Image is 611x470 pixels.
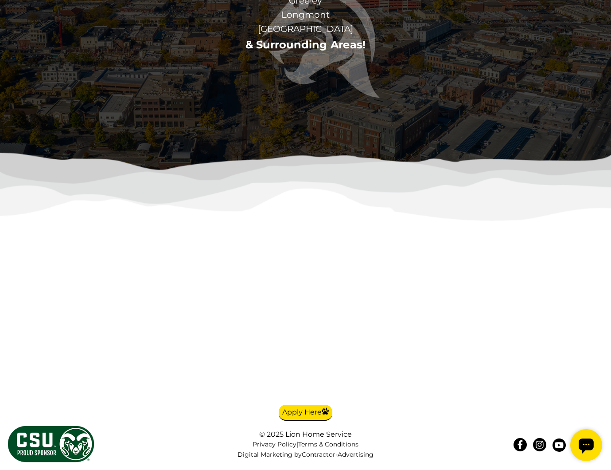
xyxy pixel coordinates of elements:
a: Contractor-Advertising [302,451,374,458]
div: © 2025 Lion Home Service [217,430,394,438]
img: now-hiring [211,358,277,403]
a: & Surrounding Areas! [245,38,366,51]
div: Open chat widget [4,4,35,36]
span: [GEOGRAPHIC_DATA] [195,22,416,36]
a: Terms & Conditions [298,440,358,448]
span: Longmont [195,8,416,22]
img: We hire veterans [354,358,400,403]
img: CSU Sponsor Badge [7,425,95,463]
div: Digital Marketing by [217,451,394,458]
nav: | [217,441,394,458]
img: We hire veterans [283,358,349,403]
a: Privacy Policy [253,440,296,448]
a: Apply Here [279,405,332,421]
